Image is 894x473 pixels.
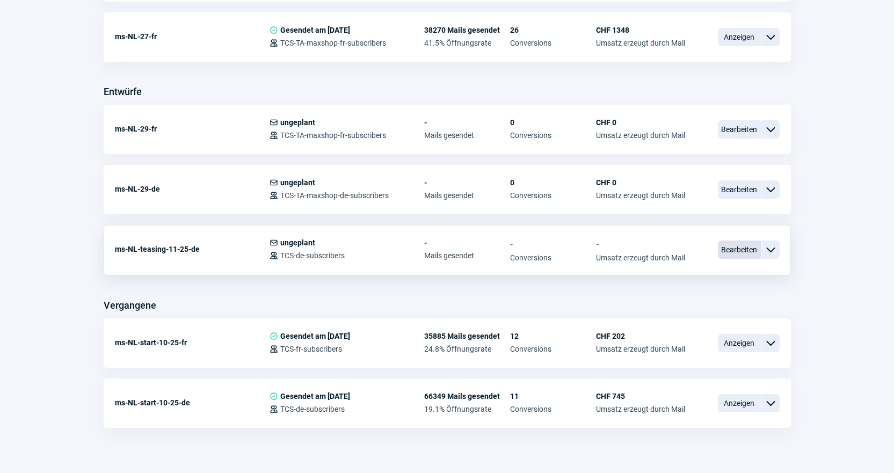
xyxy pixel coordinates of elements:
span: 26 [510,26,596,34]
span: TCS-TA-maxshop-de-subscribers [280,191,389,200]
div: ms-NL-teasing-11-25-de [115,238,270,260]
span: Conversions [510,345,596,353]
span: - [424,178,510,187]
span: Conversions [510,39,596,47]
span: CHF 1348 [596,26,685,34]
span: Anzeigen [718,334,761,352]
span: Umsatz erzeugt durch Mail [596,191,685,200]
span: CHF 0 [596,118,685,127]
span: Umsatz erzeugt durch Mail [596,345,685,353]
div: ms-NL-start-10-25-de [115,392,270,413]
span: Gesendet am [DATE] [280,392,350,401]
span: ungeplant [280,178,315,187]
span: Conversions [510,253,596,262]
span: - [596,238,685,249]
span: CHF 202 [596,332,685,340]
h3: Vergangene [104,297,156,314]
span: ungeplant [280,238,315,247]
span: TCS-TA-maxshop-fr-subscribers [280,39,386,47]
span: 12 [510,332,596,340]
span: Gesendet am [DATE] [280,26,350,34]
span: Mails gesendet [424,251,510,260]
span: Conversions [510,405,596,413]
span: 66349 Mails gesendet [424,392,510,401]
span: Anzeigen [718,394,761,412]
span: - [510,238,596,249]
span: Bearbeiten [718,120,761,139]
span: 0 [510,178,596,187]
div: ms-NL-27-fr [115,26,270,47]
span: CHF 0 [596,178,685,187]
span: TCS-de-subscribers [280,251,345,260]
span: TCS-fr-subscribers [280,345,342,353]
span: TCS-de-subscribers [280,405,345,413]
span: Gesendet am [DATE] [280,332,350,340]
span: Umsatz erzeugt durch Mail [596,39,685,47]
span: 38270 Mails gesendet [424,26,510,34]
span: Bearbeiten [718,241,761,259]
span: Bearbeiten [718,180,761,199]
span: CHF 745 [596,392,685,401]
span: Umsatz erzeugt durch Mail [596,253,685,262]
span: Umsatz erzeugt durch Mail [596,131,685,140]
span: Conversions [510,191,596,200]
span: TCS-TA-maxshop-fr-subscribers [280,131,386,140]
div: ms-NL-29-fr [115,118,270,140]
span: - [424,238,510,247]
span: 35885 Mails gesendet [424,332,510,340]
h3: Entwürfe [104,83,142,100]
div: ms-NL-start-10-25-fr [115,332,270,353]
span: Conversions [510,131,596,140]
span: 0 [510,118,596,127]
span: 24.8% Öffnungsrate [424,345,510,353]
span: 11 [510,392,596,401]
span: Umsatz erzeugt durch Mail [596,405,685,413]
span: 19.1% Öffnungsrate [424,405,510,413]
span: 41.5% Öffnungsrate [424,39,510,47]
div: ms-NL-29-de [115,178,270,200]
span: Anzeigen [718,28,761,46]
span: - [424,118,510,127]
span: Mails gesendet [424,191,510,200]
span: ungeplant [280,118,315,127]
span: Mails gesendet [424,131,510,140]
